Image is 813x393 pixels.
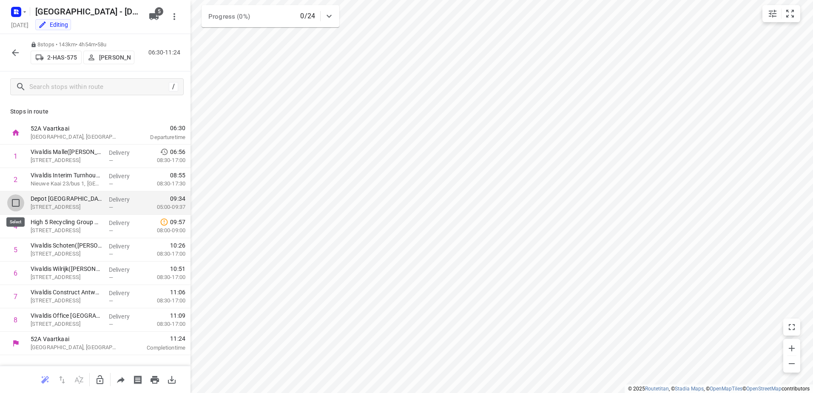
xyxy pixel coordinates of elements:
[14,293,17,301] div: 7
[31,296,102,305] p: [STREET_ADDRESS]
[148,48,184,57] p: 06:30-11:24
[143,226,185,235] p: 08:00-09:00
[47,54,77,61] p: 2-HAS-575
[8,20,32,30] h5: Project date
[109,312,140,321] p: Delivery
[31,51,82,64] button: 2-HAS-575
[109,228,113,234] span: —
[109,195,140,204] p: Delivery
[14,246,17,254] div: 5
[109,274,113,281] span: —
[782,5,799,22] button: Fit zoom
[169,82,178,91] div: /
[170,241,185,250] span: 10:26
[129,334,185,343] span: 11:24
[170,194,185,203] span: 09:34
[31,124,119,133] p: 52A Vaartkaai
[109,321,113,327] span: —
[170,265,185,273] span: 10:51
[109,242,140,251] p: Delivery
[29,80,169,94] input: Search stops within route
[129,133,185,142] p: Departure time
[96,41,97,48] span: •
[146,375,163,383] span: Print route
[645,386,669,392] a: Routetitan
[31,179,102,188] p: Nieuwe Kaai 23/bus 1, Turnhout
[31,156,102,165] p: Antwerpsesteenweg 207, Malle
[31,241,102,250] p: Vivaldis Schoten(Régis Birgel)
[31,133,119,141] p: [GEOGRAPHIC_DATA], [GEOGRAPHIC_DATA]
[83,51,134,64] button: [PERSON_NAME]
[31,226,102,235] p: Haminastraat 25, Antwerpen
[91,371,108,388] button: Unlock route
[143,273,185,282] p: 08:30-17:00
[170,311,185,320] span: 11:09
[31,218,102,226] p: High 5 Recycling Group NV(Emilie Huybrechts)
[143,296,185,305] p: 08:30-17:00
[14,176,17,184] div: 2
[37,375,54,383] span: Reoptimize route
[31,194,102,203] p: Depot België(Depot België)
[31,343,119,352] p: [GEOGRAPHIC_DATA], [GEOGRAPHIC_DATA]
[129,124,185,132] span: 06:30
[99,54,131,61] p: [PERSON_NAME]
[54,375,71,383] span: Reverse route
[170,148,185,156] span: 06:56
[31,203,102,211] p: [STREET_ADDRESS]
[710,386,742,392] a: OpenMapTiles
[38,20,68,29] div: You are currently in edit mode.
[109,157,113,164] span: —
[300,11,315,21] p: 0/24
[14,316,17,324] div: 8
[71,375,88,383] span: Sort by time window
[762,5,800,22] div: small contained button group
[31,288,102,296] p: Vivaldis Construct Antwerpen(Régis Birgel)
[145,8,162,25] button: 5
[31,320,102,328] p: Frankrijklei 126, Antwerpen
[170,171,185,179] span: 08:55
[109,204,113,211] span: —
[208,13,250,20] span: Progress (0%)
[97,41,106,48] span: 58u
[109,181,113,187] span: —
[31,148,102,156] p: Vivaldis Malle(Régis Birgel)
[109,219,140,227] p: Delivery
[14,269,17,277] div: 6
[202,5,339,27] div: Progress (0%)0/24
[143,203,185,211] p: 05:00-09:37
[143,320,185,328] p: 08:30-17:00
[14,222,17,231] div: 4
[129,375,146,383] span: Print shipping labels
[31,335,119,343] p: 52A Vaartkaai
[32,5,142,18] h5: Rename
[746,386,782,392] a: OpenStreetMap
[109,148,140,157] p: Delivery
[14,152,17,160] div: 1
[628,386,810,392] li: © 2025 , © , © © contributors
[31,311,102,320] p: Vivaldis Office Antwerpen(Régis Birgel)
[129,344,185,352] p: Completion time
[109,251,113,257] span: —
[160,148,168,156] svg: Early
[31,265,102,273] p: Vivaldis Wilrijk(Régis Birgel)
[31,41,134,49] p: 8 stops • 143km • 4h54m
[170,288,185,296] span: 11:06
[112,375,129,383] span: Share route
[109,265,140,274] p: Delivery
[163,375,180,383] span: Download route
[143,179,185,188] p: 08:30-17:30
[109,172,140,180] p: Delivery
[166,8,183,25] button: More
[143,156,185,165] p: 08:30-17:00
[675,386,704,392] a: Stadia Maps
[170,218,185,226] span: 09:57
[10,107,180,116] p: Stops in route
[109,289,140,297] p: Delivery
[155,7,163,16] span: 5
[31,250,102,258] p: Churchilllaan 14, Schoten
[31,273,102,282] p: Kleinesteenweg 10, Wilrijk
[31,171,102,179] p: Vivaldis Interim Turnhout(Régis Birgel)
[160,218,168,226] svg: Late
[109,298,113,304] span: —
[143,250,185,258] p: 08:30-17:00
